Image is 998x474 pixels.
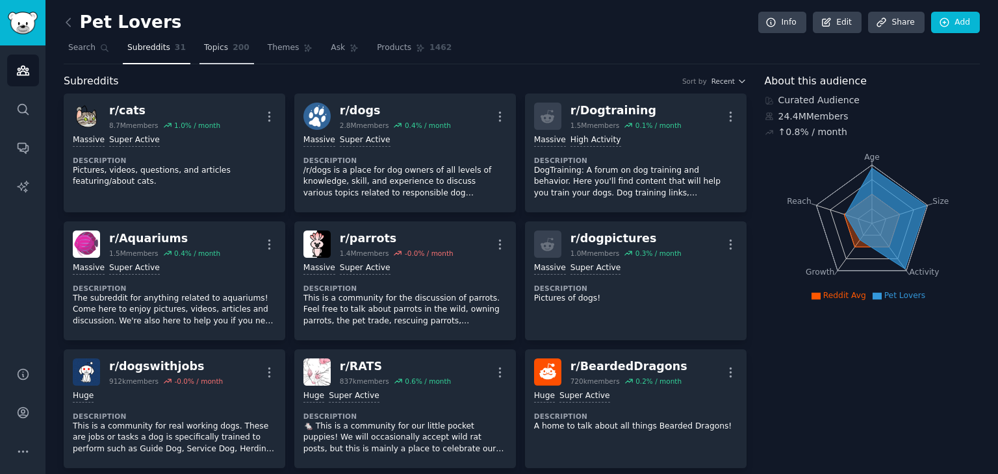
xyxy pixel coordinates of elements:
div: Super Active [570,262,621,275]
div: r/ Dogtraining [570,103,682,119]
p: DogTraining: A forum on dog training and behavior. Here you'll find content that will help you tr... [534,165,737,199]
div: r/ RATS [340,358,451,375]
a: Ask [326,38,363,64]
dt: Description [303,412,507,421]
div: -0.0 % / month [405,249,454,258]
p: This is a community for the discussion of parrots. Feel free to talk about parrots in the wild, o... [303,293,507,327]
a: parrotsr/parrots1.4Mmembers-0.0% / monthMassiveSuper ActiveDescriptionThis is a community for the... [294,221,516,340]
div: 1.5M members [570,121,620,130]
p: Pictures, videos, questions, and articles featuring/about cats. [73,165,276,188]
img: Aquariums [73,231,100,258]
span: Pet Lovers [884,291,926,300]
div: 0.4 % / month [405,121,451,130]
a: Add [931,12,980,34]
div: 720k members [570,377,620,386]
img: RATS [303,358,331,386]
div: 837k members [340,377,389,386]
div: 0.2 % / month [635,377,682,386]
a: catsr/cats8.7Mmembers1.0% / monthMassiveSuper ActiveDescriptionPictures, videos, questions, and a... [64,94,285,212]
span: Themes [268,42,300,54]
span: Search [68,42,96,54]
img: cats [73,103,100,130]
span: Topics [204,42,228,54]
div: 0.6 % / month [405,377,451,386]
div: Super Active [329,390,379,403]
div: Sort by [682,77,707,86]
dt: Description [534,284,737,293]
dt: Description [73,156,276,165]
div: r/ dogs [340,103,451,119]
div: 1.0M members [570,249,620,258]
a: RATSr/RATS837kmembers0.6% / monthHugeSuper ActiveDescription🐁 This is a community for our little ... [294,349,516,468]
dt: Description [534,156,737,165]
a: Products1462 [372,38,456,64]
p: This is a community for real working dogs. These are jobs or tasks a dog is specifically trained ... [73,421,276,455]
dt: Description [534,412,737,421]
div: r/ parrots [340,231,454,247]
div: Massive [73,134,105,147]
span: Products [377,42,411,54]
a: Aquariumsr/Aquariums1.5Mmembers0.4% / monthMassiveSuper ActiveDescriptionThe subreddit for anythi... [64,221,285,340]
h2: Pet Lovers [64,12,181,33]
div: r/ Aquariums [109,231,220,247]
p: The subreddit for anything related to aquariums! Come here to enjoy pictures, videos, articles an... [73,293,276,327]
span: 1462 [429,42,452,54]
div: Super Active [559,390,610,403]
div: Huge [534,390,555,403]
div: r/ cats [109,103,220,119]
div: 1.4M members [340,249,389,258]
div: Massive [534,134,566,147]
span: Subreddits [127,42,170,54]
div: 8.7M members [109,121,159,130]
a: BeardedDragonsr/BeardedDragons720kmembers0.2% / monthHugeSuper ActiveDescriptionA home to talk ab... [525,349,747,468]
div: Super Active [109,134,160,147]
div: 1.0 % / month [174,121,220,130]
div: 24.4M Members [765,110,980,123]
a: Themes [263,38,318,64]
div: 0.1 % / month [635,121,682,130]
div: Massive [534,262,566,275]
dt: Description [73,284,276,293]
tspan: Activity [909,268,939,277]
div: 912k members [109,377,159,386]
span: 31 [175,42,186,54]
span: Reddit Avg [823,291,866,300]
p: A home to talk about all things Bearded Dragons! [534,421,737,432]
div: Super Active [340,134,390,147]
div: ↑ 0.8 % / month [778,125,847,139]
a: dogsr/dogs2.8Mmembers0.4% / monthMassiveSuper ActiveDescription/r/dogs is a place for dog owners ... [294,94,516,212]
div: Massive [303,262,335,275]
img: GummySearch logo [8,12,38,34]
div: r/ BeardedDragons [570,358,687,375]
div: r/ dogswithjobs [109,358,223,375]
tspan: Size [932,196,949,205]
dt: Description [73,412,276,421]
p: 🐁 This is a community for our little pocket puppies! We will occasionally accept wild rat posts, ... [303,421,507,455]
a: dogswithjobsr/dogswithjobs912kmembers-0.0% / monthHugeDescriptionThis is a community for real wor... [64,349,285,468]
img: BeardedDragons [534,358,561,386]
a: r/Dogtraining1.5Mmembers0.1% / monthMassiveHigh ActivityDescriptionDogTraining: A forum on dog tr... [525,94,747,212]
div: 1.5M members [109,249,159,258]
div: -0.0 % / month [174,377,223,386]
tspan: Age [864,153,880,162]
a: Topics200 [199,38,254,64]
div: High Activity [570,134,621,147]
img: parrots [303,231,331,258]
a: Info [758,12,806,34]
span: Ask [331,42,345,54]
div: 2.8M members [340,121,389,130]
div: Huge [73,390,94,403]
div: 0.3 % / month [635,249,682,258]
a: Subreddits31 [123,38,190,64]
div: Curated Audience [765,94,980,107]
a: r/dogpictures1.0Mmembers0.3% / monthMassiveSuper ActiveDescriptionPictures of dogs! [525,221,747,340]
div: Massive [73,262,105,275]
a: Search [64,38,114,64]
dt: Description [303,156,507,165]
span: 200 [233,42,249,54]
button: Recent [711,77,747,86]
dt: Description [303,284,507,293]
tspan: Reach [787,196,812,205]
div: Super Active [340,262,390,275]
span: Subreddits [64,73,119,90]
